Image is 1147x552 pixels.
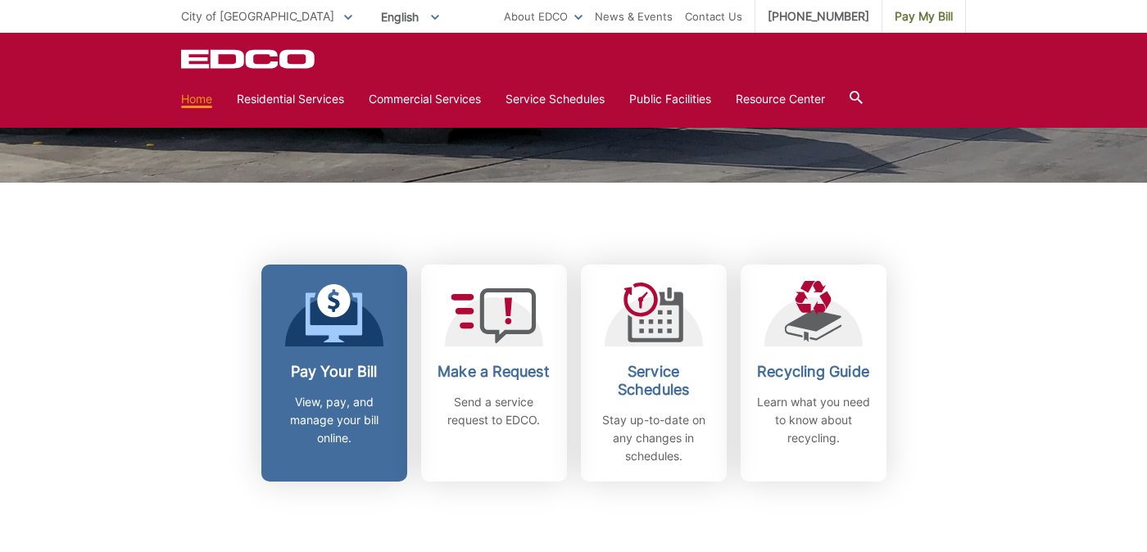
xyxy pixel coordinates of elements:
[595,7,673,25] a: News & Events
[237,90,344,108] a: Residential Services
[753,393,874,447] p: Learn what you need to know about recycling.
[629,90,711,108] a: Public Facilities
[741,265,886,482] a: Recycling Guide Learn what you need to know about recycling.
[433,363,555,381] h2: Make a Request
[593,363,714,399] h2: Service Schedules
[369,90,481,108] a: Commercial Services
[504,7,583,25] a: About EDCO
[181,9,334,23] span: City of [GEOGRAPHIC_DATA]
[505,90,605,108] a: Service Schedules
[181,49,317,69] a: EDCD logo. Return to the homepage.
[274,393,395,447] p: View, pay, and manage your bill online.
[181,90,212,108] a: Home
[753,363,874,381] h2: Recycling Guide
[593,411,714,465] p: Stay up-to-date on any changes in schedules.
[895,7,953,25] span: Pay My Bill
[581,265,727,482] a: Service Schedules Stay up-to-date on any changes in schedules.
[685,7,742,25] a: Contact Us
[274,363,395,381] h2: Pay Your Bill
[736,90,825,108] a: Resource Center
[421,265,567,482] a: Make a Request Send a service request to EDCO.
[261,265,407,482] a: Pay Your Bill View, pay, and manage your bill online.
[369,3,451,30] span: English
[433,393,555,429] p: Send a service request to EDCO.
